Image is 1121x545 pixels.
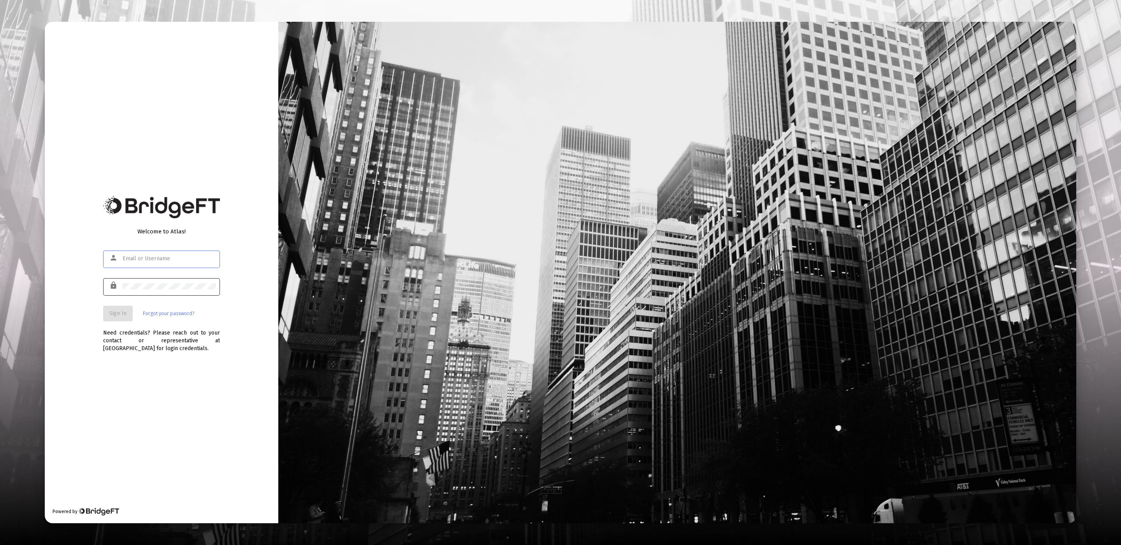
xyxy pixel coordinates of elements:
div: Need credentials? Please reach out to your contact or representative at [GEOGRAPHIC_DATA] for log... [103,321,220,352]
mat-icon: lock [109,281,119,290]
img: Bridge Financial Technology Logo [78,508,119,515]
mat-icon: person [109,253,119,263]
div: Powered by [53,508,119,515]
input: Email or Username [123,256,216,262]
div: Welcome to Atlas! [103,228,220,235]
a: Forgot your password? [143,310,194,317]
button: Sign In [103,306,133,321]
span: Sign In [109,310,127,317]
img: Bridge Financial Technology Logo [103,196,220,218]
